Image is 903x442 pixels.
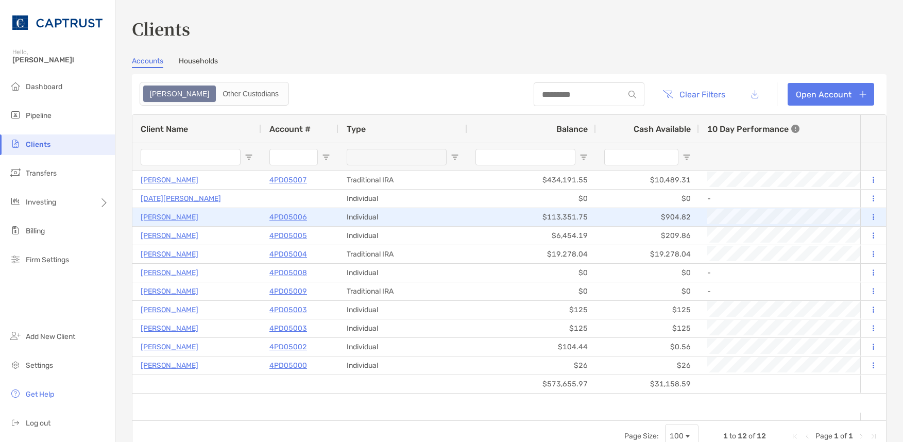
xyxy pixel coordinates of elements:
div: $19,278.04 [467,245,596,263]
div: Traditional IRA [338,171,467,189]
div: $0 [467,282,596,300]
div: $26 [467,356,596,375]
span: Firm Settings [26,256,69,264]
a: Accounts [132,57,163,68]
div: $26 [596,356,699,375]
a: Households [179,57,218,68]
span: Transfers [26,169,57,178]
a: [PERSON_NAME] [141,322,198,335]
button: Open Filter Menu [683,153,691,161]
a: [PERSON_NAME] [141,303,198,316]
div: $125 [596,319,699,337]
span: 1 [848,432,853,440]
div: Traditional IRA [338,245,467,263]
span: to [729,432,736,440]
div: Individual [338,264,467,282]
button: Open Filter Menu [451,153,459,161]
div: $0 [467,190,596,208]
img: settings icon [9,359,22,371]
div: Individual [338,301,467,319]
div: segmented control [140,82,289,106]
div: $125 [467,319,596,337]
span: Settings [26,361,53,370]
span: Add New Client [26,332,75,341]
div: $125 [467,301,596,319]
div: First Page [791,432,799,440]
img: input icon [628,91,636,98]
img: clients icon [9,138,22,150]
div: $209.86 [596,227,699,245]
p: 4PD05003 [269,322,307,335]
a: [PERSON_NAME] [141,341,198,353]
p: 4PD05006 [269,211,307,224]
a: 4PD05009 [269,285,307,298]
a: [PERSON_NAME] [141,211,198,224]
div: $904.82 [596,208,699,226]
div: $31,158.59 [596,375,699,393]
p: 4PD05005 [269,229,307,242]
div: Zoe [144,87,215,101]
div: $6,454.19 [467,227,596,245]
img: dashboard icon [9,80,22,92]
div: Individual [338,190,467,208]
div: $0.56 [596,338,699,356]
p: [PERSON_NAME] [141,229,198,242]
div: Page Size: [624,432,659,440]
div: - [707,283,897,300]
span: Clients [26,140,50,149]
div: Individual [338,208,467,226]
span: Account # [269,124,311,134]
a: 4PD05002 [269,341,307,353]
span: Page [815,432,832,440]
div: $0 [467,264,596,282]
span: Pipeline [26,111,52,120]
span: 12 [757,432,766,440]
button: Clear Filters [655,83,733,106]
img: pipeline icon [9,109,22,121]
div: Other Custodians [217,87,284,101]
span: Log out [26,419,50,428]
p: [PERSON_NAME] [141,359,198,372]
span: of [840,432,847,440]
div: 10 Day Performance [707,115,799,143]
div: $104.44 [467,338,596,356]
span: of [748,432,755,440]
p: [PERSON_NAME] [141,285,198,298]
img: get-help icon [9,387,22,400]
span: 12 [738,432,747,440]
a: 4PD05000 [269,359,307,372]
span: 1 [834,432,839,440]
span: Dashboard [26,82,62,91]
span: Cash Available [634,124,691,134]
p: 4PD05004 [269,248,307,261]
input: Account # Filter Input [269,149,318,165]
a: 4PD05003 [269,303,307,316]
button: Open Filter Menu [322,153,330,161]
button: Open Filter Menu [245,153,253,161]
div: Individual [338,227,467,245]
div: $125 [596,301,699,319]
button: Open Filter Menu [580,153,588,161]
div: Individual [338,356,467,375]
p: [PERSON_NAME] [141,266,198,279]
div: $10,489.31 [596,171,699,189]
div: Previous Page [803,432,811,440]
input: Client Name Filter Input [141,149,241,165]
input: Cash Available Filter Input [604,149,678,165]
div: Next Page [857,432,865,440]
a: 4PD05008 [269,266,307,279]
input: Balance Filter Input [475,149,575,165]
div: Last Page [870,432,878,440]
img: add_new_client icon [9,330,22,342]
span: Balance [556,124,588,134]
a: Open Account [788,83,874,106]
span: Get Help [26,390,54,399]
a: [PERSON_NAME] [141,174,198,186]
img: CAPTRUST Logo [12,4,103,41]
span: Client Name [141,124,188,134]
